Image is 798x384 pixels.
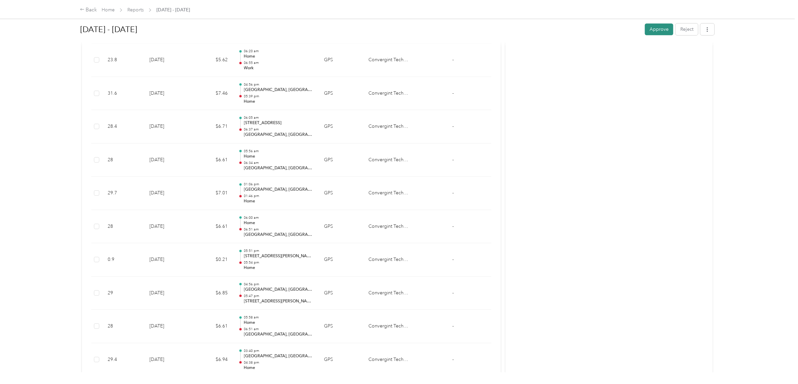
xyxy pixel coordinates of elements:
p: [GEOGRAPHIC_DATA], [GEOGRAPHIC_DATA] [244,232,314,238]
p: 03:40 pm [244,349,314,353]
td: $0.21 [192,243,233,277]
p: 06:20 am [244,49,314,54]
p: 06:51 am [244,327,314,331]
span: - [452,57,454,63]
td: $6.94 [192,343,233,377]
p: Home [244,220,314,226]
td: $7.46 [192,77,233,110]
p: 06:37 am [244,127,314,132]
td: [DATE] [144,210,192,244]
td: Convergint Technologies [363,110,415,143]
p: 05:56 am [244,149,314,154]
p: Home [244,265,314,271]
td: [DATE] [144,277,192,310]
h1: Sep 1 - 30, 2025 [80,21,640,37]
p: 04:56 pm [244,82,314,87]
p: 01:06 pm [244,182,314,187]
p: 06:34 am [244,161,314,165]
td: $5.62 [192,43,233,77]
div: Back [80,6,97,14]
td: GPS [319,77,363,110]
td: GPS [319,177,363,210]
td: 29 [102,277,144,310]
p: 06:05 am [244,115,314,120]
p: Home [244,154,314,160]
td: GPS [319,143,363,177]
td: 29.4 [102,343,144,377]
td: [DATE] [144,77,192,110]
td: $6.71 [192,110,233,143]
td: 0.9 [102,243,144,277]
span: - [452,323,454,329]
td: Convergint Technologies [363,143,415,177]
span: - [452,123,454,129]
span: - [452,223,454,229]
span: - [452,190,454,196]
p: 06:00 am [244,215,314,220]
p: 06:51 am [244,227,314,232]
td: [DATE] [144,310,192,343]
p: Home [244,320,314,326]
td: $6.61 [192,210,233,244]
span: - [452,357,454,362]
p: [GEOGRAPHIC_DATA], [GEOGRAPHIC_DATA] [244,87,314,93]
p: Home [244,365,314,371]
td: 29.7 [102,177,144,210]
td: GPS [319,110,363,143]
td: Convergint Technologies [363,343,415,377]
p: [GEOGRAPHIC_DATA], [GEOGRAPHIC_DATA] [244,187,314,193]
td: 28 [102,310,144,343]
p: [GEOGRAPHIC_DATA], [GEOGRAPHIC_DATA] [244,353,314,359]
p: [STREET_ADDRESS][PERSON_NAME] [244,298,314,304]
td: [DATE] [144,177,192,210]
td: GPS [319,210,363,244]
td: GPS [319,310,363,343]
a: Reports [127,7,144,13]
td: [DATE] [144,143,192,177]
span: - [452,290,454,296]
p: [GEOGRAPHIC_DATA], [GEOGRAPHIC_DATA] [244,132,314,138]
a: Home [102,7,115,13]
p: Home [244,99,314,105]
p: [GEOGRAPHIC_DATA], [GEOGRAPHIC_DATA] [244,331,314,338]
td: 31.6 [102,77,144,110]
button: Reject [676,23,698,35]
p: [GEOGRAPHIC_DATA], [GEOGRAPHIC_DATA] [244,287,314,293]
td: Convergint Technologies [363,277,415,310]
td: [DATE] [144,110,192,143]
td: Convergint Technologies [363,310,415,343]
span: - [452,257,454,262]
p: 05:47 pm [244,294,314,298]
p: 05:39 pm [244,94,314,99]
td: [DATE] [144,343,192,377]
td: 28 [102,210,144,244]
td: Convergint Technologies [363,243,415,277]
p: [GEOGRAPHIC_DATA], [GEOGRAPHIC_DATA] [244,165,314,171]
span: [DATE] - [DATE] [156,6,190,13]
td: GPS [319,343,363,377]
span: - [452,90,454,96]
td: Convergint Technologies [363,77,415,110]
p: 05:51 pm [244,249,314,253]
td: GPS [319,277,363,310]
td: $6.85 [192,277,233,310]
p: 05:54 pm [244,260,314,265]
iframe: Everlance-gr Chat Button Frame [761,347,798,384]
td: Convergint Technologies [363,43,415,77]
td: GPS [319,243,363,277]
td: Convergint Technologies [363,210,415,244]
td: [DATE] [144,43,192,77]
td: GPS [319,43,363,77]
p: 05:58 am [244,315,314,320]
p: Home [244,198,314,204]
p: [STREET_ADDRESS] [244,120,314,126]
td: [DATE] [144,243,192,277]
span: - [452,157,454,163]
td: $7.01 [192,177,233,210]
button: Approve [645,23,673,35]
td: $6.61 [192,310,233,343]
td: 23.8 [102,43,144,77]
p: 01:46 pm [244,194,314,198]
td: Convergint Technologies [363,177,415,210]
p: Home [244,54,314,60]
